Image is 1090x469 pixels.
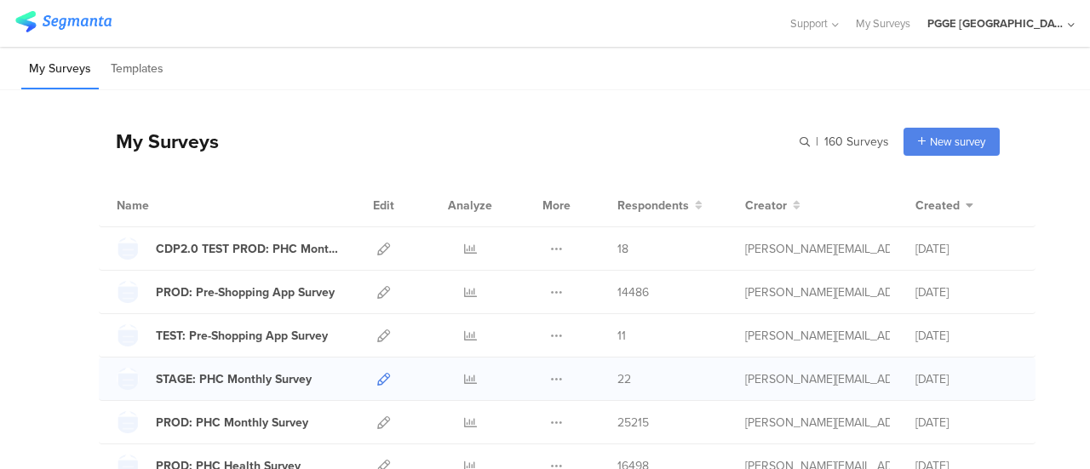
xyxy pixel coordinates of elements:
[915,197,960,214] span: Created
[745,240,890,258] div: davila.a.5@pg.com
[617,414,649,432] span: 25215
[156,327,328,345] div: TEST: Pre-Shopping App Survey
[617,197,689,214] span: Respondents
[617,283,649,301] span: 14486
[117,281,335,303] a: PROD: Pre-Shopping App Survey
[538,184,575,226] div: More
[745,197,787,214] span: Creator
[915,240,1018,258] div: [DATE]
[745,414,890,432] div: venket.v@pg.com
[21,49,99,89] li: My Surveys
[445,184,496,226] div: Analyze
[745,283,890,301] div: venket.v@pg.com
[927,15,1064,31] div: PGGE [GEOGRAPHIC_DATA]
[156,370,312,388] div: STAGE: PHC Monthly Survey
[117,197,219,214] div: Name
[365,184,402,226] div: Edit
[117,411,308,433] a: PROD: PHC Monthly Survey
[117,237,340,260] a: CDP2.0 TEST PROD: PHC Monthly Survey
[745,370,890,388] div: venket.v@pg.com
[103,49,171,89] li: Templates
[617,327,626,345] span: 11
[813,133,821,151] span: |
[915,370,1018,388] div: [DATE]
[745,327,890,345] div: davila.a.5@pg.com
[156,283,335,301] div: PROD: Pre-Shopping App Survey
[15,11,112,32] img: segmanta logo
[824,133,889,151] span: 160 Surveys
[99,127,219,156] div: My Surveys
[930,134,985,150] span: New survey
[156,414,308,432] div: PROD: PHC Monthly Survey
[117,368,312,390] a: STAGE: PHC Monthly Survey
[156,240,340,258] div: CDP2.0 TEST PROD: PHC Monthly Survey
[617,197,703,214] button: Respondents
[617,240,628,258] span: 18
[915,283,1018,301] div: [DATE]
[617,370,631,388] span: 22
[745,197,800,214] button: Creator
[915,414,1018,432] div: [DATE]
[117,324,328,346] a: TEST: Pre-Shopping App Survey
[915,197,973,214] button: Created
[915,327,1018,345] div: [DATE]
[790,15,828,31] span: Support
